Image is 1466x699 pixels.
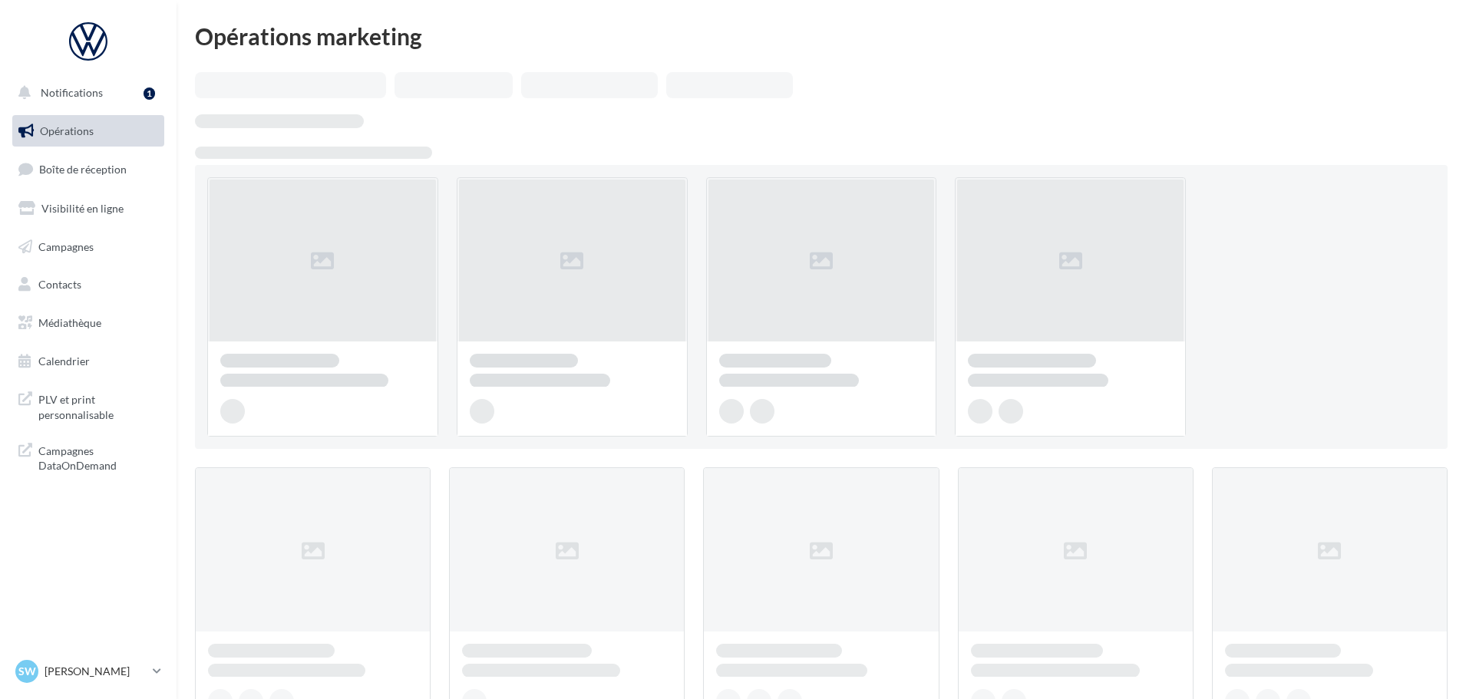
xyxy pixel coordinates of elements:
[9,115,167,147] a: Opérations
[9,153,167,186] a: Boîte de réception
[9,77,161,109] button: Notifications 1
[39,163,127,176] span: Boîte de réception
[40,124,94,137] span: Opérations
[38,389,158,422] span: PLV et print personnalisable
[12,657,164,686] a: SW [PERSON_NAME]
[195,25,1448,48] div: Opérations marketing
[38,354,90,368] span: Calendrier
[144,87,155,100] div: 1
[9,345,167,378] a: Calendrier
[9,269,167,301] a: Contacts
[9,231,167,263] a: Campagnes
[18,664,36,679] span: SW
[41,86,103,99] span: Notifications
[9,193,167,225] a: Visibilité en ligne
[38,239,94,252] span: Campagnes
[38,316,101,329] span: Médiathèque
[38,278,81,291] span: Contacts
[38,440,158,473] span: Campagnes DataOnDemand
[9,434,167,480] a: Campagnes DataOnDemand
[41,202,124,215] span: Visibilité en ligne
[9,383,167,428] a: PLV et print personnalisable
[9,307,167,339] a: Médiathèque
[45,664,147,679] p: [PERSON_NAME]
